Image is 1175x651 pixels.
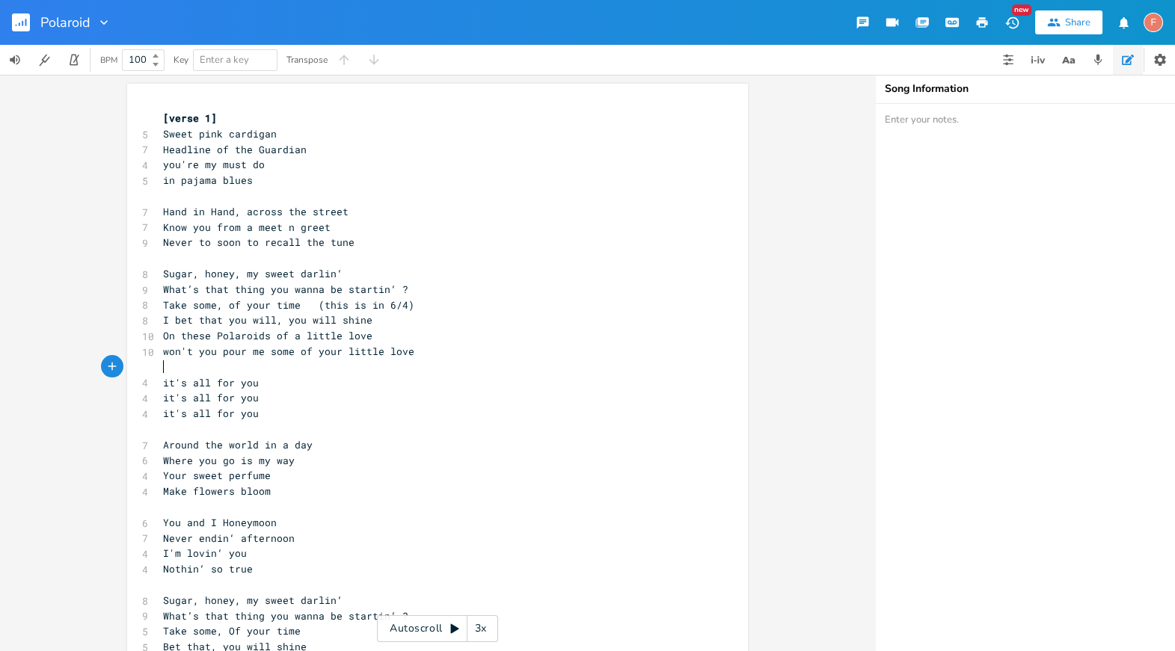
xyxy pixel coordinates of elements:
[163,484,271,498] span: Make flowers bloom
[163,624,301,638] span: Take some, Of your time
[200,53,249,67] span: Enter a key
[163,546,247,560] span: I'm lovin‘ you
[163,283,408,296] span: What’s that thing you wanna be startin‘ ?
[163,438,313,451] span: Around the world in a day
[40,16,90,29] span: Polaroid
[286,55,328,64] div: Transpose
[163,531,295,545] span: Never endin‘ afternoon
[377,615,498,642] div: Autoscroll
[467,615,494,642] div: 3x
[163,454,295,467] span: Where you go is my way
[163,143,307,156] span: Headline of the Guardian
[1144,13,1163,32] div: fuzzyip
[163,562,253,576] span: Nothin‘ so true
[163,516,277,529] span: You and I Honeymoon
[100,56,117,64] div: BPM
[1035,10,1102,34] button: Share
[163,469,271,482] span: Your sweet perfume
[997,9,1027,36] button: New
[1065,16,1090,29] div: Share
[1012,4,1031,16] div: New
[885,84,1166,94] div: Song Information
[1144,5,1163,40] button: F
[163,329,372,342] span: On these Polaroids of a little love
[163,609,408,623] span: What’s that thing you wanna be startin‘ ?
[163,111,217,125] span: [verse 1]
[163,313,372,327] span: I bet that you will, you will shine
[163,205,349,218] span: Hand in Hand, across the street
[163,267,343,280] span: Sugar, honey, my sweet darlin‘
[163,391,259,404] span: it's all for you
[163,376,259,389] span: it's all for you
[163,235,355,249] span: Never to soon to recall the tune
[163,127,277,141] span: Sweet pink cardigan
[163,220,331,234] span: Know you from a meet n greet
[163,345,414,358] span: won't you pour me some of your little love
[163,298,414,312] span: Take some, of your time (this is in 6/4)
[163,158,265,171] span: you're my must do
[174,55,188,64] div: Key
[163,593,343,607] span: Sugar, honey, my sweet darlin‘
[163,173,253,187] span: in pajama blues
[163,407,259,420] span: it's all for you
